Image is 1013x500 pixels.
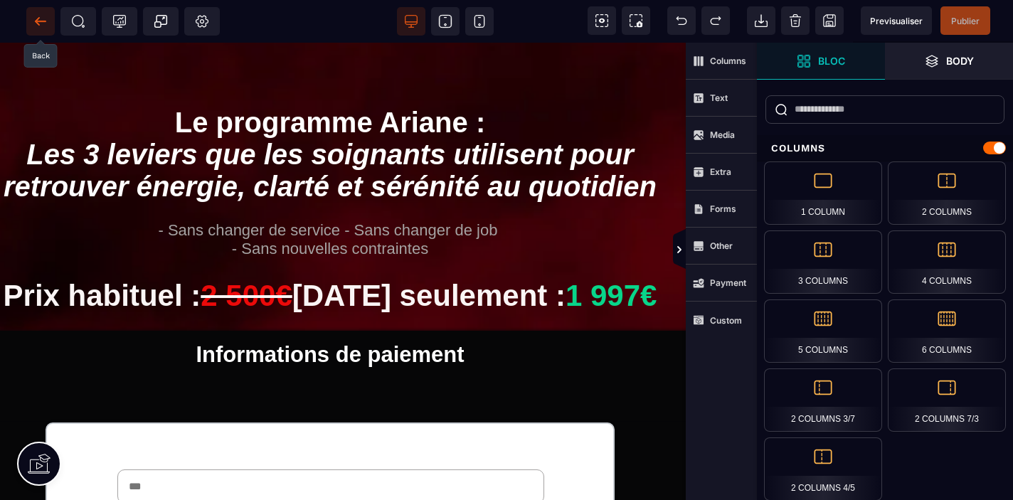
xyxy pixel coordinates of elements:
span: Publier [951,16,980,26]
div: 1 Column [764,161,882,225]
span: Open Blocks [757,43,885,80]
span: View components [588,6,616,35]
div: 5 Columns [764,299,882,363]
span: Screenshot [622,6,650,35]
span: SEO [71,14,85,28]
strong: Extra [710,166,731,177]
span: Popup [154,14,168,28]
strong: Other [710,240,733,251]
span: Preview [861,6,932,35]
strong: Custom [710,315,742,326]
span: Setting Body [195,14,209,28]
span: Previsualiser [870,16,923,26]
div: 2 Columns [888,161,1006,225]
i: Les 3 leviers que les soignants utilisent pour retrouver énergie, clarté et sérénité au quotidien [4,96,657,159]
strong: Text [710,92,728,103]
strong: Bloc [818,55,845,66]
strong: Body [946,55,974,66]
div: 3 Columns [764,230,882,294]
strong: Payment [710,277,746,288]
div: 6 Columns [888,299,1006,363]
div: Columns [757,135,1013,161]
strong: Columns [710,55,746,66]
div: 2 Columns 3/7 [764,368,882,432]
div: 2 Columns 7/3 [888,368,1006,432]
span: Tracking [112,14,127,28]
div: 4 Columns [888,230,1006,294]
span: Open Layer Manager [885,43,1013,80]
strong: Media [710,129,735,140]
strong: Forms [710,203,736,214]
